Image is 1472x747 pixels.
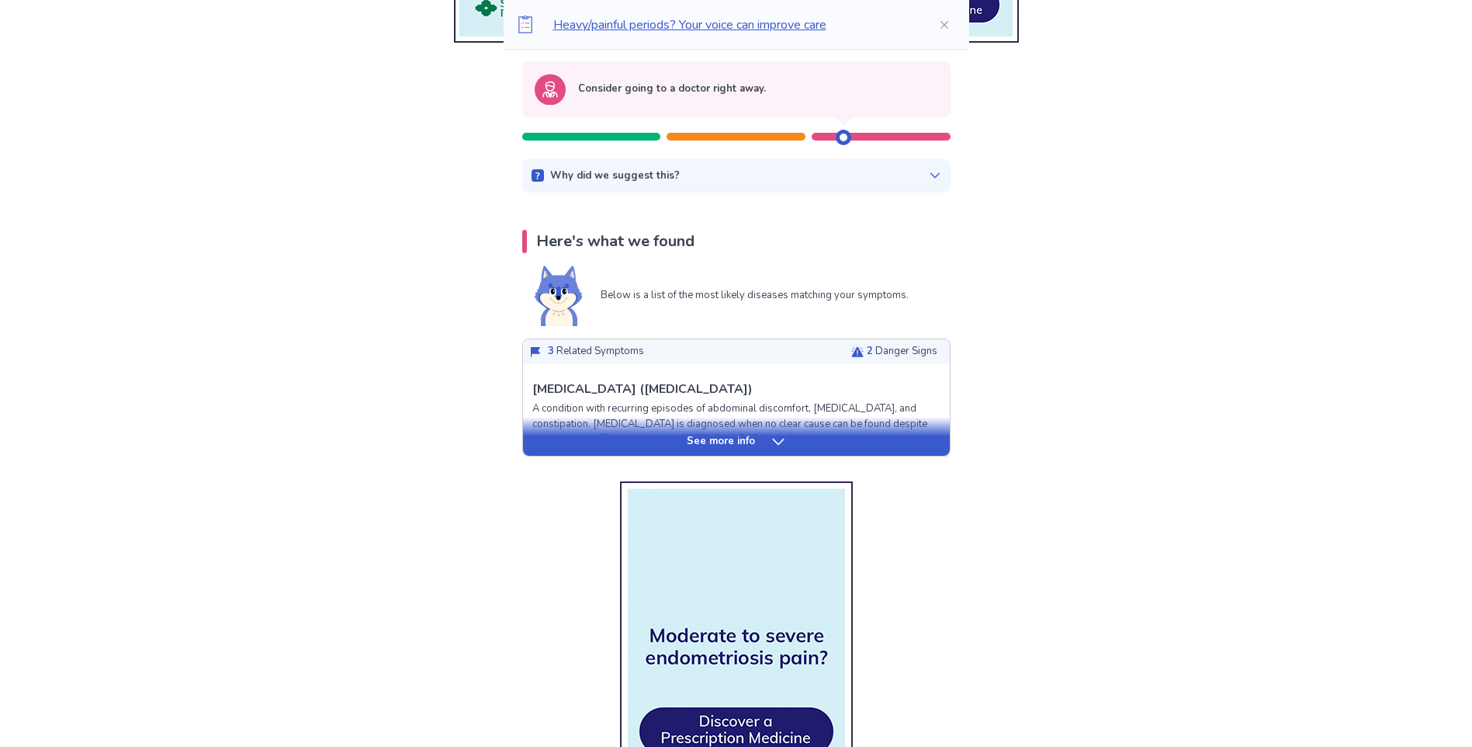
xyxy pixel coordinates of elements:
p: [MEDICAL_DATA] ([MEDICAL_DATA]) [532,380,753,398]
p: Danger Signs [867,344,937,360]
p: Below is a list of the most likely diseases matching your symptoms. [601,288,909,304]
p: Heavy/painful periods? Your voice can improve care [553,16,913,34]
img: Shiba [535,266,582,326]
span: 2 [867,344,873,358]
span: 3 [548,344,554,358]
p: A condition with recurring episodes of abdominal discomfort, [MEDICAL_DATA], and constipation. [M... [532,401,940,462]
p: Related Symptoms [548,344,644,360]
p: Why did we suggest this? [550,169,680,184]
p: Consider going to a doctor right away. [578,82,766,97]
p: Here's what we found [536,230,694,253]
p: See more info [687,434,755,450]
